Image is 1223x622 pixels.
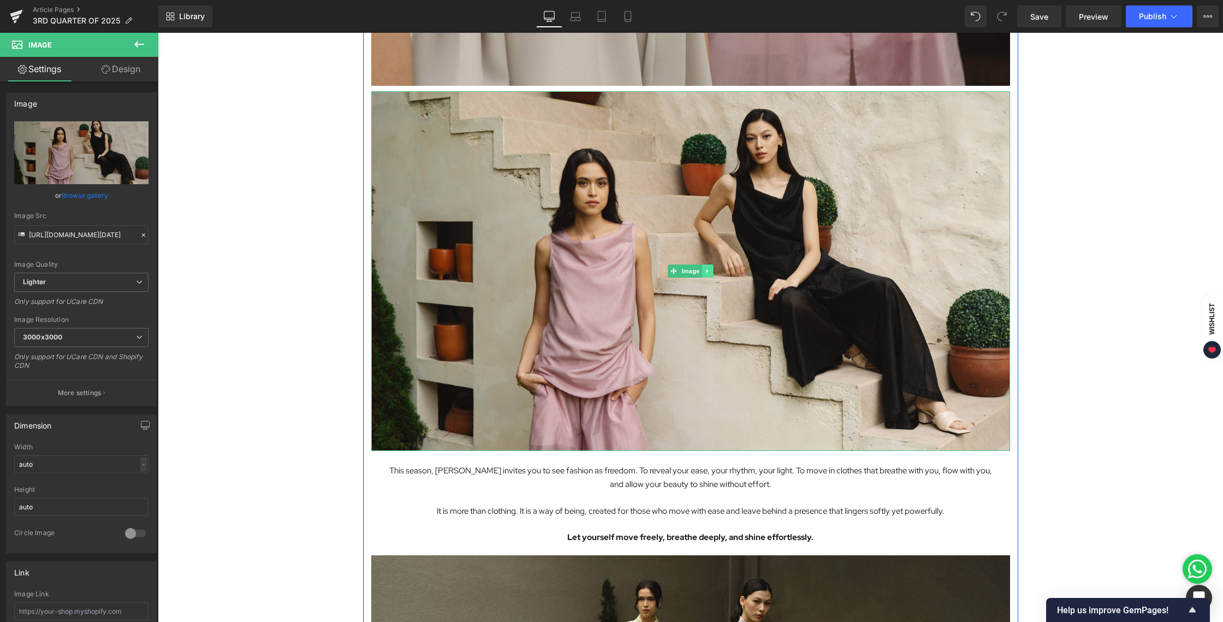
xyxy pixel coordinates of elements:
[14,353,149,377] div: Only support for UCare CDN and Shopify CDN
[14,498,149,516] input: auto
[14,225,149,244] input: Link
[14,455,149,473] input: auto
[521,232,544,245] span: Image
[28,40,52,49] span: Image
[1057,605,1186,615] span: Help us improve GemPages!
[23,278,46,286] b: Lighter
[140,457,147,472] div: -
[615,5,641,27] a: Mobile
[14,261,149,268] div: Image Quality
[1079,11,1108,22] span: Preview
[965,5,987,27] button: Undo
[33,16,120,25] span: 3RD QUARTER OF 2025
[14,529,114,540] div: Circle Image
[991,5,1013,27] button: Redo
[33,5,158,14] a: Article Pages
[562,5,589,27] a: Laptop
[23,333,62,341] b: 3000x3000
[14,415,52,430] div: Dimension
[14,190,149,201] div: or
[58,388,102,398] p: More settings
[14,590,149,598] div: Image Link
[230,498,836,512] p: Let yourself move freely, breathe deeply, and shine effortlessly.
[536,5,562,27] a: Desktop
[589,5,615,27] a: Tablet
[14,212,149,220] div: Image Src
[544,232,555,245] a: Expand / Collapse
[81,57,161,81] a: Design
[1197,5,1219,27] button: More
[7,380,156,406] button: More settings
[14,443,149,451] div: Width
[179,11,205,21] span: Library
[1126,5,1192,27] button: Publish
[158,5,212,27] a: New Library
[14,93,37,108] div: Image
[230,431,836,459] p: This season, [PERSON_NAME] invites you to see fashion as freedom. To reveal your ease, your rhyth...
[14,602,149,620] input: https://your-shop.myshopify.com
[14,562,29,577] div: Link
[1186,585,1212,611] div: Open Intercom Messenger
[1057,603,1199,617] button: Show survey - Help us improve GemPages!
[14,297,149,313] div: Only support for UCare CDN
[1066,5,1121,27] a: Preview
[230,472,836,485] p: It is more than clothing. It is a way of being, created for those who move with ease and leave be...
[1139,12,1166,21] span: Publish
[62,186,108,205] a: Browse gallery
[14,316,149,324] div: Image Resolution
[14,486,149,494] div: Height
[1030,11,1048,22] span: Save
